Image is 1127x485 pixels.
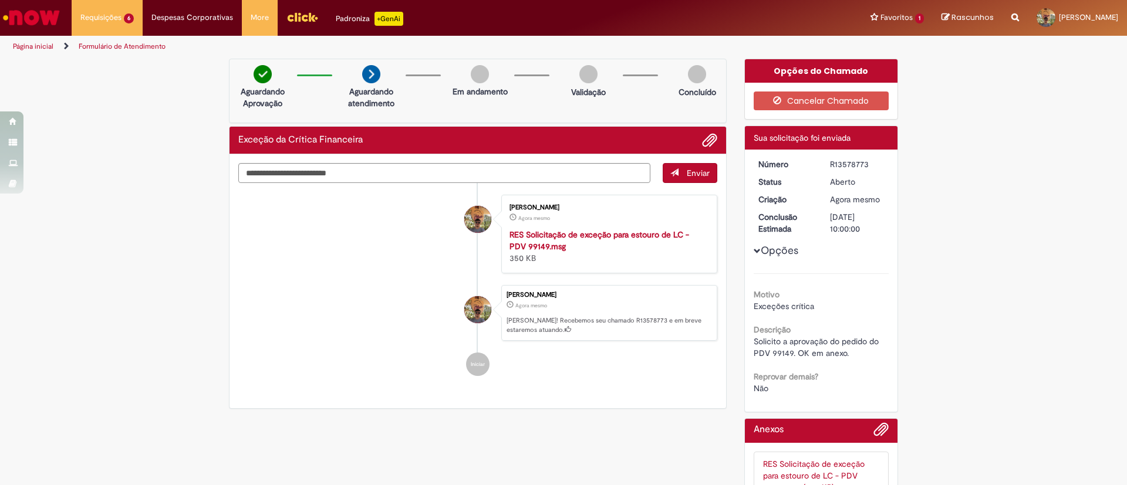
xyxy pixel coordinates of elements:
img: click_logo_yellow_360x200.png [286,8,318,26]
button: Enviar [663,163,717,183]
dt: Número [750,158,822,170]
img: ServiceNow [1,6,62,29]
button: Adicionar anexos [702,133,717,148]
time: 29/09/2025 18:02:18 [515,302,547,309]
ul: Histórico de tíquete [238,183,717,388]
h2: Anexos [754,425,784,435]
img: img-circle-grey.png [579,65,598,83]
span: Requisições [80,12,122,23]
button: Adicionar anexos [873,422,889,443]
p: Concluído [679,86,716,98]
div: Matheus [464,206,491,233]
a: RES Solicitação de exceção para estouro de LC - PDV 99149.msg [509,229,689,252]
div: 350 KB [509,229,705,264]
span: Solicito a aprovação do pedido do PDV 99149. OK em anexo. [754,336,881,358]
li: Matheus [238,285,717,341]
span: Despesas Corporativas [151,12,233,23]
span: Agora mesmo [515,302,547,309]
textarea: Digite sua mensagem aqui... [238,163,650,183]
div: Opções do Chamado [745,59,898,83]
span: Exceções crítica [754,301,814,311]
div: [DATE] 10:00:00 [830,211,885,235]
dt: Criação [750,194,822,205]
div: R13578773 [830,158,885,170]
span: Não [754,383,768,394]
p: Em andamento [453,86,508,97]
a: Rascunhos [942,12,994,23]
div: Padroniza [336,12,403,26]
p: [PERSON_NAME]! Recebemos seu chamado R13578773 e em breve estaremos atuando. [507,316,711,334]
span: 1 [915,13,924,23]
span: [PERSON_NAME] [1059,12,1118,22]
span: More [251,12,269,23]
ul: Trilhas de página [9,36,743,57]
dt: Conclusão Estimada [750,211,822,235]
time: 29/09/2025 18:02:00 [518,215,550,222]
div: 29/09/2025 18:02:18 [830,194,885,205]
span: Sua solicitação foi enviada [754,133,851,143]
time: 29/09/2025 18:02:18 [830,194,880,205]
p: Aguardando atendimento [343,86,400,109]
p: +GenAi [374,12,403,26]
p: Aguardando Aprovação [234,86,291,109]
div: [PERSON_NAME] [507,291,711,299]
img: img-circle-grey.png [688,65,706,83]
dt: Status [750,176,822,188]
p: Validação [571,86,606,98]
span: Agora mesmo [518,215,550,222]
a: Formulário de Atendimento [79,42,166,51]
span: Favoritos [880,12,913,23]
img: img-circle-grey.png [471,65,489,83]
span: Rascunhos [951,12,994,23]
span: Agora mesmo [830,194,880,205]
h2: Exceção da Crítica Financeira Histórico de tíquete [238,135,363,145]
div: [PERSON_NAME] [509,204,705,211]
button: Cancelar Chamado [754,91,889,110]
div: Aberto [830,176,885,188]
div: Matheus [464,296,491,323]
img: check-circle-green.png [254,65,272,83]
span: Enviar [687,168,710,178]
b: Descrição [754,324,791,335]
img: arrow-next.png [362,65,380,83]
b: Reprovar demais? [754,371,818,382]
a: Página inicial [13,42,53,51]
span: 6 [124,13,134,23]
b: Motivo [754,289,780,300]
